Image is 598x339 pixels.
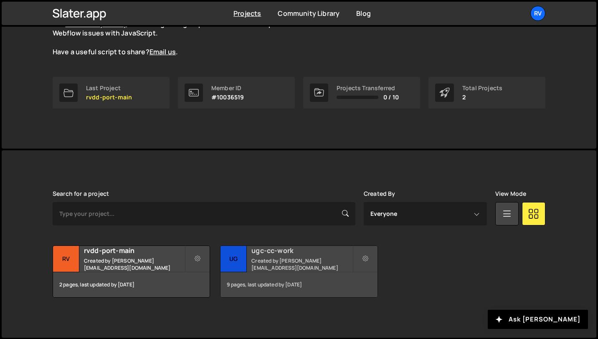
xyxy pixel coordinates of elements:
[149,47,176,56] a: Email us
[251,257,352,271] small: Created by [PERSON_NAME][EMAIL_ADDRESS][DOMAIN_NAME]
[495,190,526,197] label: View Mode
[53,190,109,197] label: Search for a project
[462,94,502,101] p: 2
[53,77,170,109] a: Last Project rvdd-port-main
[53,202,355,225] input: Type your project...
[356,9,371,18] a: Blog
[364,190,395,197] label: Created By
[383,94,399,101] span: 0 / 10
[53,246,79,272] div: rv
[337,85,399,91] div: Projects Transferred
[86,85,132,91] div: Last Project
[278,9,340,18] a: Community Library
[488,310,588,329] button: Ask [PERSON_NAME]
[84,257,185,271] small: Created by [PERSON_NAME][EMAIL_ADDRESS][DOMAIN_NAME]
[53,272,210,297] div: 2 pages, last updated by [DATE]
[211,94,244,101] p: #10036519
[84,246,185,255] h2: rvdd-port-main
[53,245,210,298] a: rv rvdd-port-main Created by [PERSON_NAME][EMAIL_ADDRESS][DOMAIN_NAME] 2 pages, last updated by [...
[220,272,377,297] div: 9 pages, last updated by [DATE]
[86,94,132,101] p: rvdd-port-main
[233,9,261,18] a: Projects
[53,19,353,57] p: The is live and growing. Explore the curated scripts to solve common Webflow issues with JavaScri...
[530,6,545,21] a: rv
[220,245,378,298] a: ug ugc-cc-work Created by [PERSON_NAME][EMAIL_ADDRESS][DOMAIN_NAME] 9 pages, last updated by [DATE]
[211,85,244,91] div: Member ID
[220,246,247,272] div: ug
[462,85,502,91] div: Total Projects
[251,246,352,255] h2: ugc-cc-work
